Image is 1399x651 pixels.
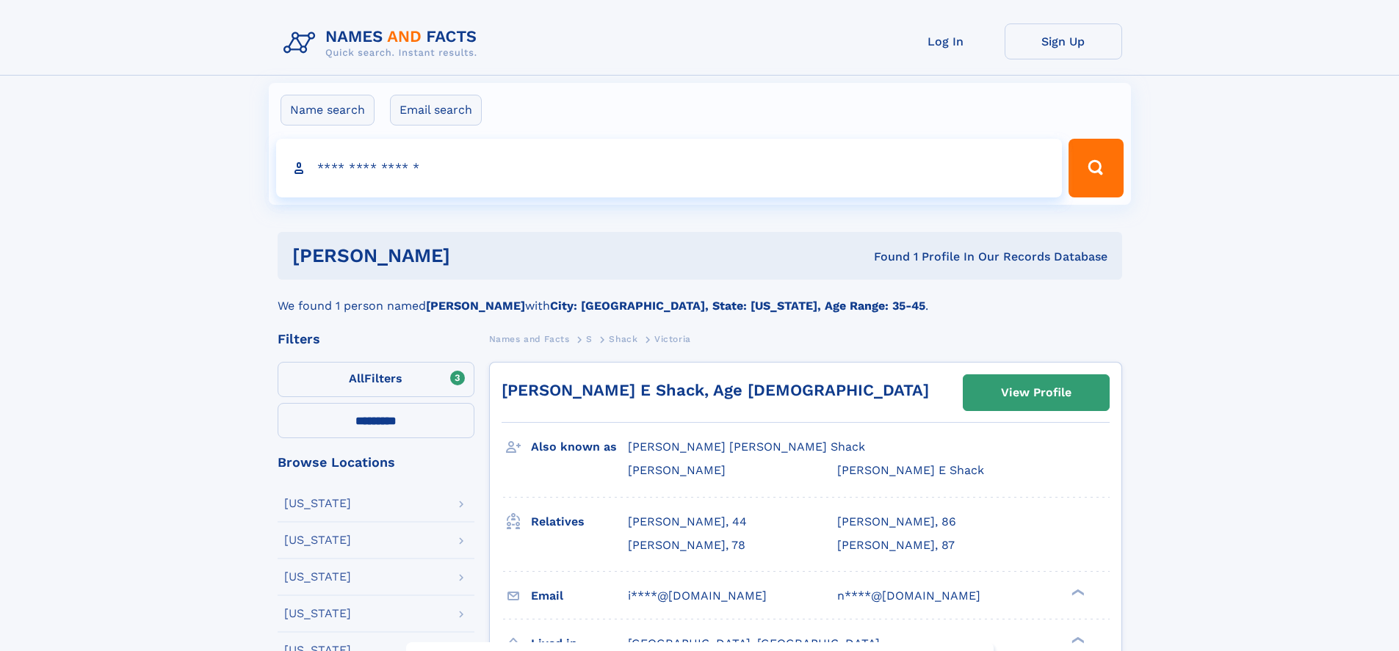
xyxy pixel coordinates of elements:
span: [PERSON_NAME] E Shack [837,463,984,477]
b: City: [GEOGRAPHIC_DATA], State: [US_STATE], Age Range: 35-45 [550,299,925,313]
button: Search Button [1069,139,1123,197]
div: Filters [278,332,474,346]
input: search input [276,139,1063,197]
a: [PERSON_NAME], 86 [837,514,956,530]
label: Filters [278,362,474,397]
a: [PERSON_NAME], 78 [628,537,745,553]
span: [GEOGRAPHIC_DATA], [GEOGRAPHIC_DATA] [628,636,880,650]
div: Browse Locations [278,456,474,469]
label: Name search [281,95,375,126]
span: [PERSON_NAME] [PERSON_NAME] Shack [628,440,865,454]
a: [PERSON_NAME], 44 [628,514,747,530]
span: S [586,334,593,344]
div: [US_STATE] [284,534,351,546]
a: Log In [887,23,1005,59]
b: [PERSON_NAME] [426,299,525,313]
div: We found 1 person named with . [278,280,1122,315]
a: [PERSON_NAME], 87 [837,537,955,553]
label: Email search [390,95,482,126]
a: S [586,330,593,348]
a: [PERSON_NAME] E Shack, Age [DEMOGRAPHIC_DATA] [502,381,929,399]
div: [US_STATE] [284,498,351,509]
div: Found 1 Profile In Our Records Database [662,249,1107,265]
h3: Also known as [531,434,628,459]
div: ❯ [1068,635,1085,644]
a: Shack [609,330,637,348]
a: Sign Up [1005,23,1122,59]
span: Shack [609,334,637,344]
div: ❯ [1068,587,1085,597]
span: Victoria [654,334,691,344]
span: [PERSON_NAME] [628,463,726,477]
h1: [PERSON_NAME] [292,247,662,265]
img: Logo Names and Facts [278,23,489,63]
a: Names and Facts [489,330,570,348]
div: [US_STATE] [284,571,351,583]
h3: Email [531,583,628,608]
h3: Relatives [531,509,628,534]
div: View Profile [1001,376,1071,410]
a: View Profile [964,375,1109,410]
span: All [349,371,364,385]
div: [US_STATE] [284,608,351,619]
